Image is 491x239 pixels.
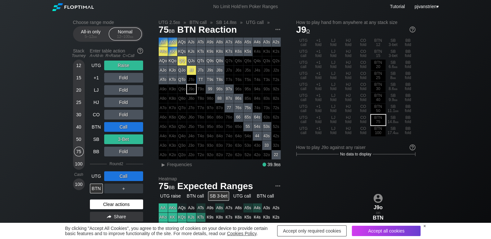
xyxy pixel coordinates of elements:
div: A=All-in R=Raise C=Call [90,53,143,58]
div: UTG call [296,38,311,48]
span: » [180,20,190,25]
div: 100% fold in prior round [272,85,281,94]
img: ellipsis.fd386fe8.svg [274,182,281,189]
span: BTN call [189,19,208,25]
div: JTs [196,66,205,75]
div: 100% fold in prior round [234,141,243,150]
span: BTN Reaction [176,25,238,36]
div: KTo [168,75,177,84]
div: 55 [243,122,252,131]
div: HJ fold [341,71,356,81]
span: bb [394,97,398,102]
div: 100% fold in prior round [253,85,262,94]
div: JJ [187,66,196,75]
div: Don't fold. No recommendation for action. [168,47,177,56]
div: 100% fold in prior round [243,75,252,84]
span: bb [395,119,399,124]
div: Fold [104,73,143,83]
div: CO fold [356,115,371,125]
div: KQo [168,56,177,65]
div: 100% fold in prior round [272,131,281,141]
span: bb [394,86,398,91]
div: All-in only [76,28,106,40]
div: 100% fold in prior round [178,113,187,122]
div: +1 fold [311,126,326,136]
div: +1 fold [311,82,326,92]
div: CO [90,110,103,119]
div: 100% fold in prior round [272,66,281,75]
div: 100% fold in prior round [196,85,205,94]
div: 77 [225,103,234,112]
div: BTN [90,122,103,132]
div: UTG call [296,104,311,114]
div: SB [90,134,103,144]
span: » [237,20,246,25]
div: ▾ [413,3,439,10]
div: 100% fold in prior round [196,141,205,150]
div: 100% fold in prior round [262,94,271,103]
div: HJ fold [341,82,356,92]
div: 100% fold in prior round [234,66,243,75]
div: 100% fold in prior round [272,94,281,103]
div: 100% fold in prior round [243,85,252,94]
div: 100% fold in prior round [243,94,252,103]
div: 100% fold in prior round [371,82,386,92]
div: UTG call [296,60,311,70]
div: 100% fold in prior round [206,131,215,141]
div: UTG call [296,126,311,136]
div: Don't fold. No recommendation for action. [159,38,168,47]
div: 100% fold in prior round [206,122,215,131]
div: 100% fold in prior round [159,85,168,94]
img: share.864f2f62.svg [107,215,111,219]
div: SB 9.9 [386,93,400,103]
div: UTG call [296,71,311,81]
div: A5s [243,38,252,47]
div: 100% fold in prior round [215,113,224,122]
div: 100% fold in prior round [225,122,234,131]
div: 100% fold in prior round [262,56,271,65]
div: LJ fold [326,49,341,59]
div: 65s [243,113,252,122]
div: A8s [215,38,224,47]
div: HJ fold [341,38,356,48]
div: LJ fold [326,60,341,70]
div: LJ fold [326,82,341,92]
div: 75 [74,147,84,156]
span: bb [232,20,237,25]
span: UTG 2.5 [158,19,181,25]
div: LJ [90,85,103,95]
div: 100% fold in prior round [159,103,168,112]
div: 100% fold in prior round [196,122,205,131]
div: A9s [206,38,215,47]
div: 100% fold in prior round [243,141,252,150]
div: UTG [90,61,103,70]
div: LJ fold [326,104,341,114]
div: 100% fold in prior round [262,47,271,56]
div: 100% fold in prior round [187,75,196,84]
div: 100% fold in prior round [234,85,243,94]
div: A6s [234,38,243,47]
div: 100% fold in prior round [159,141,168,150]
div: QTs [196,56,205,65]
div: UTG call [296,82,311,92]
div: BB fold [401,38,415,48]
div: 100% fold in prior round [168,113,177,122]
div: Call [104,122,143,132]
div: 87s [225,94,234,103]
div: CO fold [356,60,371,70]
span: bb [392,75,396,80]
span: bb [394,64,398,69]
div: 100% fold in prior round [234,56,243,65]
div: 3-Bet [104,134,143,144]
div: 100% fold in prior round [253,47,262,56]
div: × [423,223,426,229]
div: HJ fold [341,115,356,125]
div: A4s [253,38,262,47]
div: 100% fold in prior round [196,94,205,103]
div: 100% fold in prior round [262,113,271,122]
div: 100% fold in prior round [243,56,252,65]
div: 100% fold in prior round [215,141,224,150]
div: 100% fold in prior round [371,126,386,136]
div: BB fold [401,49,415,59]
div: 76s [234,103,243,112]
